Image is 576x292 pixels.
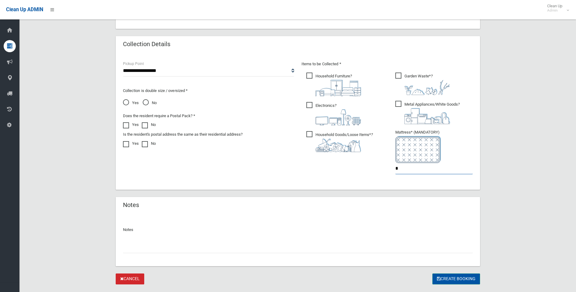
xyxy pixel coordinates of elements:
[143,99,157,107] span: No
[315,138,361,152] img: b13cc3517677393f34c0a387616ef184.png
[395,136,441,163] img: e7408bece873d2c1783593a074e5cb2f.png
[315,74,361,96] i: ?
[404,108,450,124] img: 36c1b0289cb1767239cdd3de9e694f19.png
[544,4,568,13] span: Clean Up
[432,273,480,285] button: Create Booking
[395,101,460,124] span: Metal Appliances/White Goods
[395,73,450,95] span: Garden Waste*
[142,140,156,147] label: No
[123,99,139,107] span: Yes
[315,132,373,152] i: ?
[6,7,43,12] span: Clean Up ADMIN
[123,112,195,120] label: Does the resident require a Postal Pack? *
[123,87,294,94] p: Collection is double size / oversized *
[123,131,243,138] label: Is the resident's postal address the same as their residential address?
[302,60,473,68] p: Items to be Collected *
[404,74,450,95] i: ?
[315,103,361,125] i: ?
[306,73,361,96] span: Household Furniture
[547,8,562,13] small: Admin
[116,199,146,211] header: Notes
[404,80,450,95] img: 4fd8a5c772b2c999c83690221e5242e0.png
[116,38,178,50] header: Collection Details
[315,109,361,125] img: 394712a680b73dbc3d2a6a3a7ffe5a07.png
[395,130,473,163] span: Mattress* (MANDATORY)
[123,226,473,233] p: Notes
[116,273,144,285] a: Cancel
[404,102,460,124] i: ?
[123,121,139,128] label: Yes
[315,80,361,96] img: aa9efdbe659d29b613fca23ba79d85cb.png
[142,121,156,128] label: No
[306,102,361,125] span: Electronics
[306,131,373,152] span: Household Goods/Loose Items*
[123,140,139,147] label: Yes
